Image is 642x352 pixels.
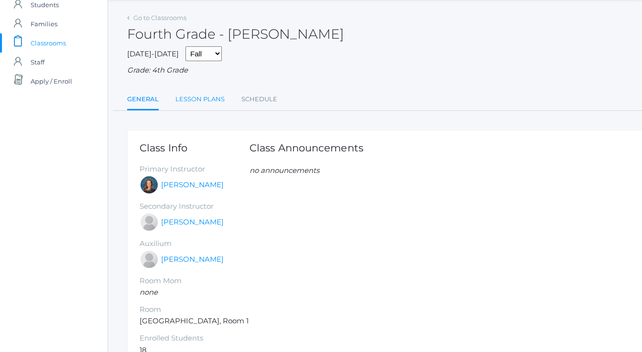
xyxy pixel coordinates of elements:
[140,175,159,194] div: Ellie Bradley
[161,254,224,265] a: [PERSON_NAME]
[161,180,224,191] a: [PERSON_NAME]
[31,14,57,33] span: Families
[241,90,277,109] a: Schedule
[31,33,66,53] span: Classrooms
[250,142,363,153] h1: Class Announcements
[161,217,224,228] a: [PERSON_NAME]
[140,277,250,285] h5: Room Mom
[140,165,250,173] h5: Primary Instructor
[140,213,159,232] div: Lydia Chaffin
[31,53,44,72] span: Staff
[175,90,225,109] a: Lesson Plans
[140,288,158,297] em: none
[133,14,186,21] a: Go to Classrooms
[127,90,159,110] a: General
[140,250,159,269] div: Heather Porter
[250,166,319,175] em: no announcements
[140,142,250,153] h1: Class Info
[127,27,344,42] h2: Fourth Grade - [PERSON_NAME]
[31,72,72,91] span: Apply / Enroll
[140,203,250,211] h5: Secondary Instructor
[140,306,250,314] h5: Room
[127,49,179,58] span: [DATE]-[DATE]
[140,334,250,342] h5: Enrolled Students
[140,240,250,248] h5: Auxilium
